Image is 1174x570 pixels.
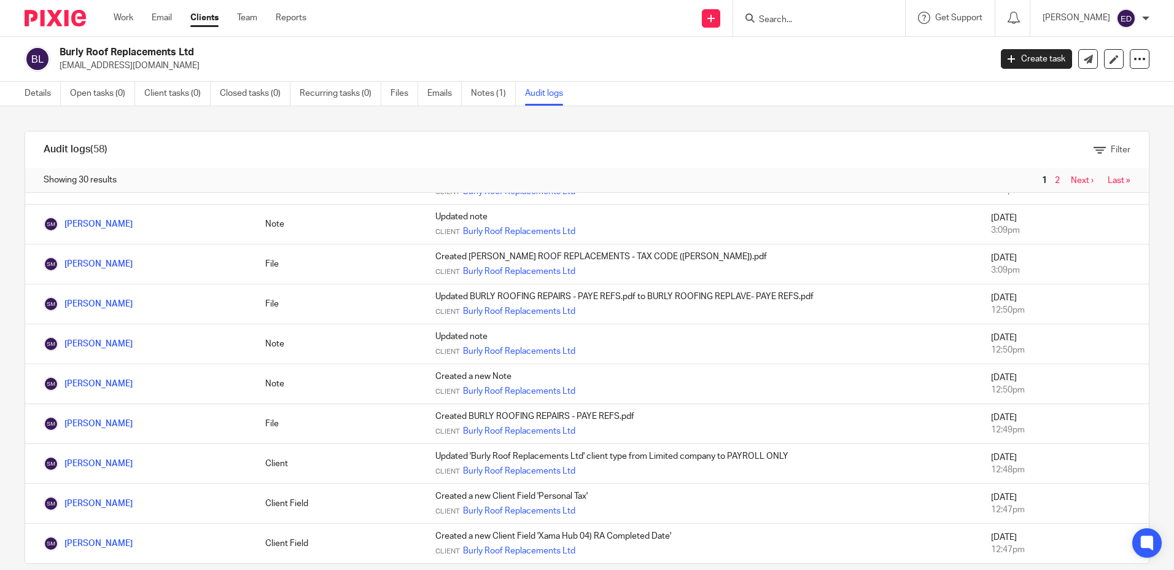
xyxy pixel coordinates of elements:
[44,420,133,428] a: [PERSON_NAME]
[991,304,1137,316] div: 12:50pm
[423,524,979,564] td: Created a new Client Field 'Xama Hub 04) RA Completed Date'
[144,82,211,106] a: Client tasks (0)
[44,297,58,311] img: Shinead MULVANEY
[44,143,107,156] h1: Audit logs
[1039,176,1130,185] nav: pager
[463,385,575,397] a: Burly Roof Replacements Ltd
[253,364,423,404] td: Note
[1055,176,1060,185] a: 2
[44,380,133,388] a: [PERSON_NAME]
[991,264,1137,276] div: 3:09pm
[991,504,1137,516] div: 12:47pm
[423,364,979,404] td: Created a new Note
[44,377,58,391] img: Shinead MULVANEY
[423,404,979,444] td: Created BURLY ROOFING REPAIRS - PAYE REFS.pdf
[463,545,575,557] a: Burly Roof Replacements Ltd
[423,284,979,324] td: Updated BURLY ROOFING REPAIRS - PAYE REFS.pdf to BURLY ROOFING REPLAVE- PAYE REFS.pdf
[991,424,1137,436] div: 12:49pm
[471,82,516,106] a: Notes (1)
[463,505,575,517] a: Burly Roof Replacements Ltd
[935,14,982,22] span: Get Support
[44,499,133,508] a: [PERSON_NAME]
[44,220,133,228] a: [PERSON_NAME]
[435,227,460,237] span: Client
[991,464,1137,476] div: 12:48pm
[253,284,423,324] td: File
[253,324,423,364] td: Note
[44,257,58,271] img: Shinead MULVANEY
[979,284,1149,324] td: [DATE]
[152,12,172,24] a: Email
[463,305,575,318] a: Burly Roof Replacements Ltd
[253,444,423,484] td: Client
[60,46,798,59] h2: Burly Roof Replacements Ltd
[44,300,133,308] a: [PERSON_NAME]
[391,82,418,106] a: Files
[1111,146,1130,154] span: Filter
[979,444,1149,484] td: [DATE]
[253,404,423,444] td: File
[300,82,381,106] a: Recurring tasks (0)
[435,507,460,517] span: Client
[276,12,306,24] a: Reports
[44,174,117,186] span: Showing 30 results
[220,82,290,106] a: Closed tasks (0)
[979,244,1149,284] td: [DATE]
[979,324,1149,364] td: [DATE]
[979,524,1149,564] td: [DATE]
[253,244,423,284] td: File
[979,484,1149,524] td: [DATE]
[463,465,575,477] a: Burly Roof Replacements Ltd
[25,10,86,26] img: Pixie
[991,224,1137,236] div: 3:09pm
[1039,173,1050,188] span: 1
[253,205,423,244] td: Note
[463,225,575,238] a: Burly Roof Replacements Ltd
[525,82,572,106] a: Audit logs
[435,427,460,437] span: Client
[435,387,460,397] span: Client
[44,416,58,431] img: Shinead MULVANEY
[44,260,133,268] a: [PERSON_NAME]
[1001,49,1072,69] a: Create task
[44,337,58,351] img: Shinead MULVANEY
[991,384,1137,396] div: 12:50pm
[44,536,58,551] img: Shinead MULVANEY
[463,425,575,437] a: Burly Roof Replacements Ltd
[435,547,460,556] span: Client
[25,46,50,72] img: svg%3E
[44,539,133,548] a: [PERSON_NAME]
[44,496,58,511] img: Shinead MULVANEY
[423,324,979,364] td: Updated note
[44,217,58,232] img: Shinead MULVANEY
[1071,176,1094,185] a: Next ›
[253,524,423,564] td: Client Field
[979,404,1149,444] td: [DATE]
[44,456,58,471] img: Shinead MULVANEY
[423,484,979,524] td: Created a new Client Field 'Personal Tax'
[114,12,133,24] a: Work
[70,82,135,106] a: Open tasks (0)
[423,444,979,484] td: Updated 'Burly Roof Replacements Ltd' client type from Limited company to PAYROLL ONLY
[190,12,219,24] a: Clients
[253,484,423,524] td: Client Field
[427,82,462,106] a: Emails
[237,12,257,24] a: Team
[463,345,575,357] a: Burly Roof Replacements Ltd
[1108,176,1130,185] a: Last »
[44,459,133,468] a: [PERSON_NAME]
[991,344,1137,356] div: 12:50pm
[435,307,460,317] span: Client
[423,205,979,244] td: Updated note
[991,544,1137,556] div: 12:47pm
[435,467,460,477] span: Client
[90,144,107,154] span: (58)
[60,60,982,72] p: [EMAIL_ADDRESS][DOMAIN_NAME]
[435,347,460,357] span: Client
[463,265,575,278] a: Burly Roof Replacements Ltd
[435,267,460,277] span: Client
[758,15,868,26] input: Search
[44,340,133,348] a: [PERSON_NAME]
[979,205,1149,244] td: [DATE]
[423,244,979,284] td: Created [PERSON_NAME] ROOF REPLACEMENTS - TAX CODE ([PERSON_NAME]).pdf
